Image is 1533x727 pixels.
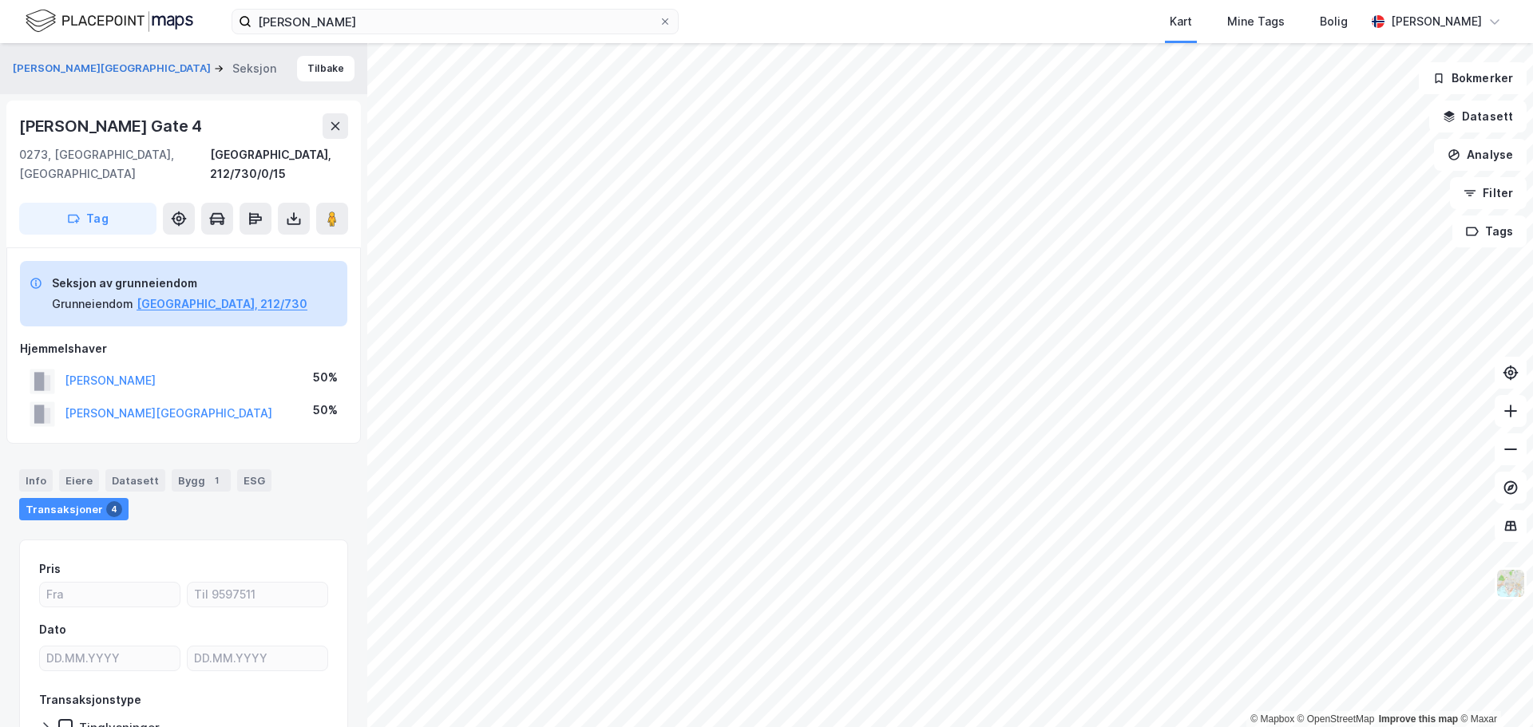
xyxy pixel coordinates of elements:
div: ESG [237,469,271,492]
button: Tag [19,203,156,235]
button: Analyse [1434,139,1527,171]
div: Transaksjoner [19,498,129,520]
div: 1 [208,472,224,488]
div: Bolig [1320,12,1348,31]
button: [PERSON_NAME][GEOGRAPHIC_DATA] [13,61,214,77]
div: [PERSON_NAME] [1391,12,1482,31]
div: Seksjon av grunneiendom [52,274,307,293]
div: 50% [313,401,338,420]
button: Bokmerker [1419,62,1527,94]
input: Fra [40,583,180,606]
button: [GEOGRAPHIC_DATA], 212/730 [137,294,307,314]
button: Filter [1450,177,1527,209]
div: [PERSON_NAME] Gate 4 [19,113,205,139]
div: Datasett [105,469,165,492]
div: Info [19,469,53,492]
input: Til 9597511 [188,583,327,606]
div: Pris [39,559,61,579]
div: Transaksjonstype [39,690,141,709]
div: 4 [106,501,122,517]
div: Hjemmelshaver [20,339,347,358]
img: logo.f888ab2527a4732fd821a326f86c7f29.svg [26,7,193,35]
div: 0273, [GEOGRAPHIC_DATA], [GEOGRAPHIC_DATA] [19,145,210,184]
input: DD.MM.YYYY [188,646,327,670]
button: Tags [1452,215,1527,247]
div: Dato [39,620,66,639]
a: Improve this map [1379,713,1458,725]
iframe: Chat Widget [1453,650,1533,727]
div: Mine Tags [1227,12,1285,31]
input: Søk på adresse, matrikkel, gårdeiere, leietakere eller personer [252,10,659,34]
img: Z [1495,568,1526,599]
div: Seksjon [232,59,276,78]
div: Bygg [172,469,231,492]
div: [GEOGRAPHIC_DATA], 212/730/0/15 [210,145,348,184]
a: Mapbox [1250,713,1294,725]
button: Datasett [1429,101,1527,132]
div: Eiere [59,469,99,492]
div: 50% [313,368,338,387]
input: DD.MM.YYYY [40,646,180,670]
div: Kart [1170,12,1192,31]
div: Grunneiendom [52,294,133,314]
a: OpenStreetMap [1297,713,1375,725]
button: Tilbake [297,56,355,81]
